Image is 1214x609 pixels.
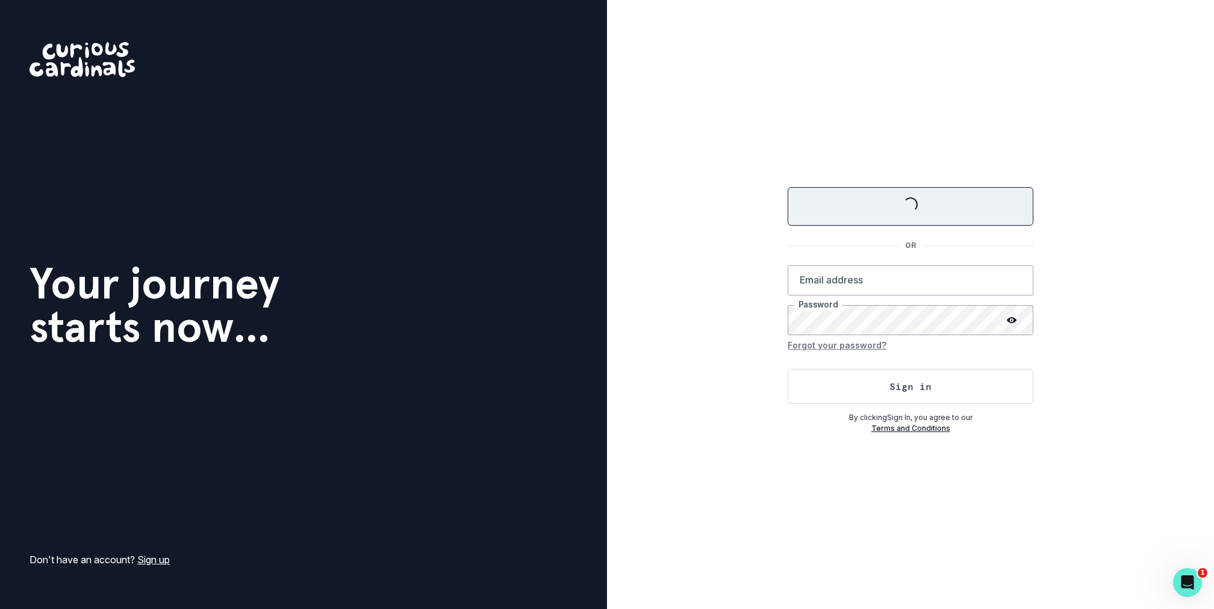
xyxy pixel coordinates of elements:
h1: Your journey starts now... [30,262,280,348]
span: 1 [1198,568,1207,578]
a: Terms and Conditions [871,424,950,433]
button: Sign in [788,369,1033,404]
p: OR [898,240,923,251]
a: Sign up [137,554,170,566]
p: By clicking Sign In , you agree to our [788,412,1033,423]
iframe: Intercom live chat [1173,568,1202,597]
img: Curious Cardinals Logo [30,42,135,77]
button: Sign in with Google (GSuite) [788,187,1033,226]
p: Don't have an account? [30,552,170,567]
button: Forgot your password? [788,335,886,354]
